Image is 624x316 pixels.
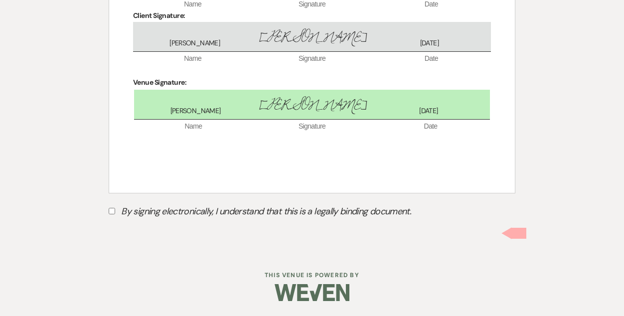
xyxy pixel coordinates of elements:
span: Name [133,54,252,64]
span: [PERSON_NAME] [136,38,253,48]
input: By signing electronically, I understand that this is a legally binding document. [109,208,115,214]
span: [PERSON_NAME] [254,95,370,116]
span: Date [372,54,491,64]
span: [PERSON_NAME] [137,106,254,116]
label: By signing electronically, I understand that this is a legally binding document. [109,203,515,222]
span: [DATE] [370,106,487,116]
span: [DATE] [371,38,488,48]
img: Weven Logo [275,275,349,310]
span: Name [134,122,253,132]
strong: Client Signature: [133,11,185,20]
span: Signature [253,122,371,132]
strong: Venue Signature: [133,78,186,87]
span: Date [371,122,490,132]
span: Signature [252,54,371,64]
span: [PERSON_NAME] [253,27,370,48]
